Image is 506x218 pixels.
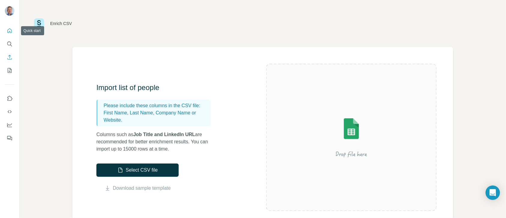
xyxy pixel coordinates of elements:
[50,20,72,26] div: Enrich CSV
[104,102,208,109] p: Please include these columns in the CSV file:
[297,101,405,173] img: Surfe Illustration - Drop file here or select below
[486,185,500,200] div: Open Intercom Messenger
[96,163,179,177] button: Select CSV file
[5,52,14,63] button: Enrich CSV
[5,39,14,49] button: Search
[133,132,195,137] span: Job Title and LinkedIn URL
[5,106,14,117] button: Use Surfe API
[5,65,14,76] button: My lists
[104,109,208,124] p: First Name, Last Name, Company Name or Website.
[113,185,171,192] a: Download sample template
[5,6,14,16] img: Avatar
[34,18,44,29] img: Surfe Logo
[5,133,14,144] button: Feedback
[5,120,14,130] button: Dashboard
[5,25,14,36] button: Quick start
[96,83,217,92] h3: Import list of people
[5,93,14,104] button: Use Surfe on LinkedIn
[96,185,179,192] button: Download sample template
[96,131,217,153] p: Columns such as are recommended for better enrichment results. You can import up to 15000 rows at...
